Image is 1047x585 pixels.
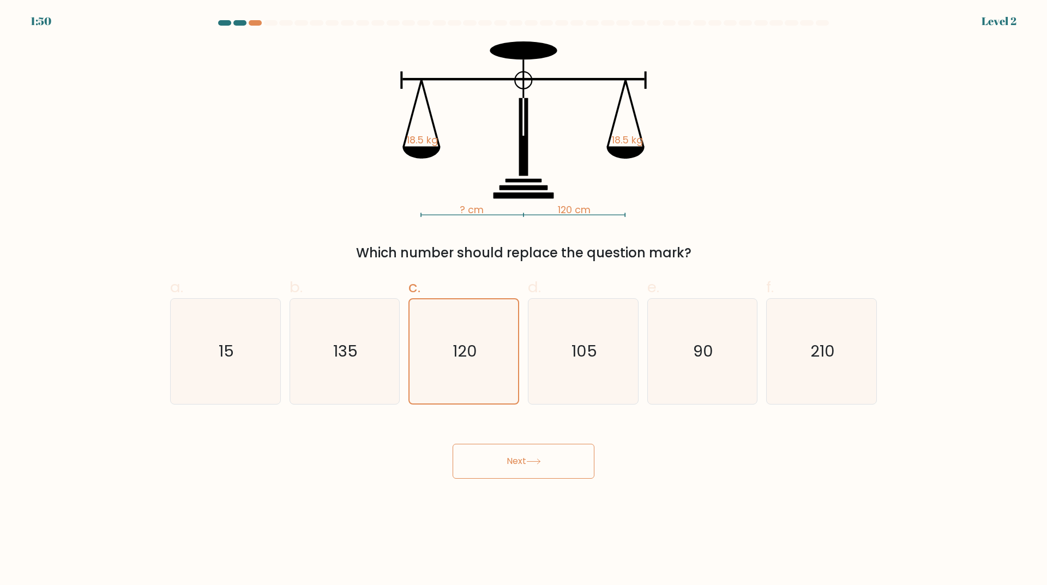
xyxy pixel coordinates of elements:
[177,243,870,263] div: Which number should replace the question mark?
[31,13,51,29] div: 1:50
[558,203,591,216] tspan: 120 cm
[408,276,420,298] span: c.
[407,133,438,147] tspan: 18.5 kg
[453,340,477,362] text: 120
[982,13,1016,29] div: Level 2
[460,203,484,216] tspan: ? cm
[528,276,541,298] span: d.
[453,444,594,479] button: Next
[766,276,774,298] span: f.
[571,341,597,363] text: 105
[290,276,303,298] span: b.
[333,341,358,363] text: 135
[647,276,659,298] span: e.
[810,341,835,363] text: 210
[612,133,643,147] tspan: 18.5 kg
[219,341,234,363] text: 15
[693,341,713,363] text: 90
[170,276,183,298] span: a.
